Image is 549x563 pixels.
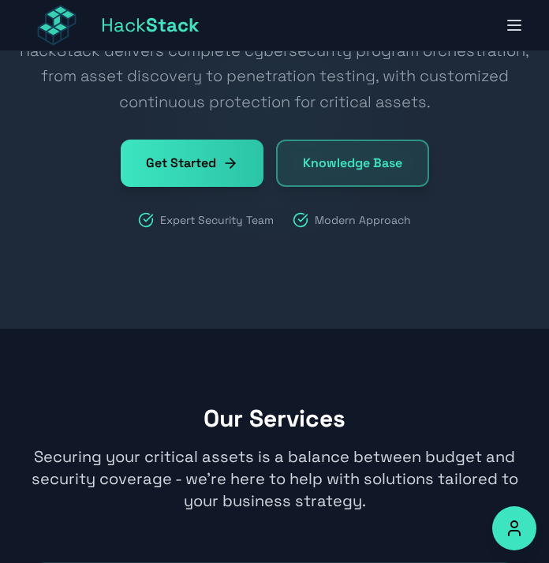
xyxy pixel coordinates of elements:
[101,13,200,38] span: Hack
[138,212,274,228] div: Expert Security Team
[19,405,530,433] h2: Our Services
[121,140,263,187] a: Get Started
[19,6,530,114] h2: Meet your ultimate defense
[19,446,530,512] p: Securing your critical assets is a balance between budget and security coverage - we're here to h...
[19,38,530,115] span: HackStack delivers complete cybersecurity program orchestration, from asset discovery to penetrat...
[276,140,429,187] a: Knowledge Base
[146,13,200,37] span: Stack
[492,506,536,550] button: Accessibility Options
[293,212,411,228] div: Modern Approach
